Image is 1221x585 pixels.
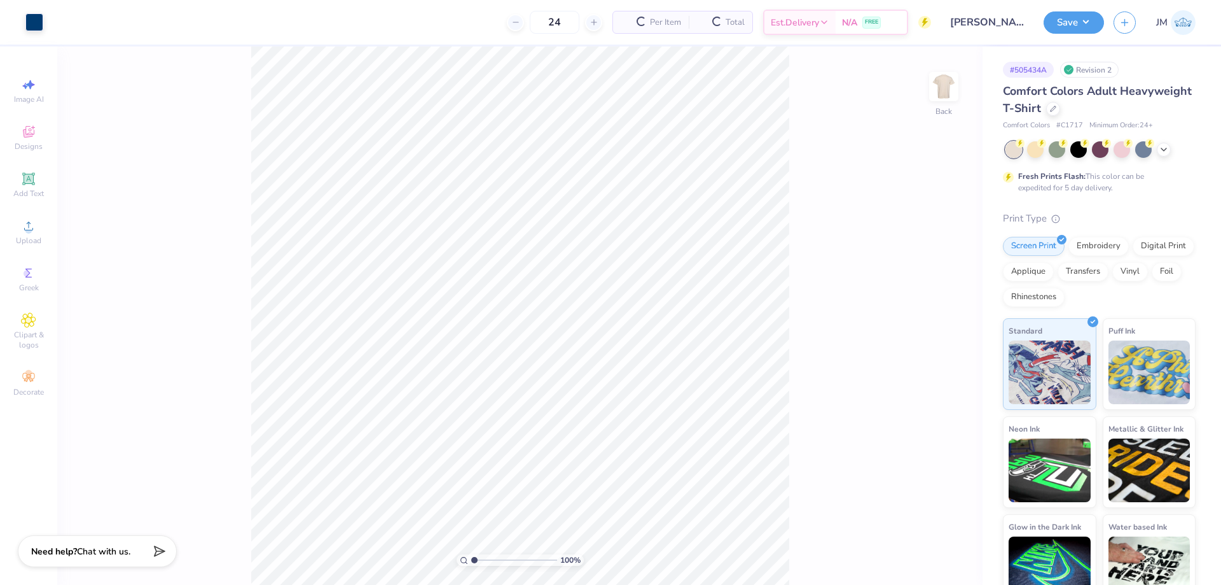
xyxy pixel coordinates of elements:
strong: Fresh Prints Flash: [1018,171,1086,181]
span: Neon Ink [1009,422,1040,435]
span: Clipart & logos [6,330,51,350]
div: Digital Print [1133,237,1194,256]
span: Water based Ink [1108,520,1167,533]
span: N/A [842,16,857,29]
span: 100 % [560,554,581,566]
span: FREE [865,18,878,27]
a: JM [1156,10,1196,35]
span: Add Text [13,188,44,199]
span: Upload [16,236,41,246]
strong: Need help? [31,546,77,558]
span: Comfort Colors Adult Heavyweight T-Shirt [1003,83,1192,116]
span: Minimum Order: 24 + [1089,120,1153,131]
div: Screen Print [1003,237,1065,256]
span: Chat with us. [77,546,130,558]
span: Metallic & Glitter Ink [1108,422,1183,435]
div: Embroidery [1068,237,1129,256]
input: – – [530,11,579,34]
input: Untitled Design [941,10,1034,35]
div: Foil [1152,262,1182,281]
div: Revision 2 [1060,62,1119,78]
span: Comfort Colors [1003,120,1050,131]
div: This color can be expedited for 5 day delivery. [1018,171,1175,194]
img: Metallic & Glitter Ink [1108,439,1190,502]
img: Puff Ink [1108,341,1190,404]
img: Back [931,74,956,99]
span: Image AI [14,94,44,104]
span: Standard [1009,324,1042,337]
div: Rhinestones [1003,288,1065,307]
img: Joshua Macky Gaerlan [1171,10,1196,35]
span: Puff Ink [1108,324,1135,337]
div: Applique [1003,262,1054,281]
span: # C1717 [1056,120,1083,131]
img: Standard [1009,341,1091,404]
div: Vinyl [1112,262,1148,281]
span: JM [1156,15,1168,30]
span: Per Item [650,16,681,29]
img: Neon Ink [1009,439,1091,502]
button: Save [1044,11,1104,34]
span: Greek [19,283,39,293]
div: Back [935,106,952,117]
div: Transfers [1058,262,1108,281]
span: Est. Delivery [771,16,819,29]
span: Decorate [13,387,44,397]
div: Print Type [1003,211,1196,226]
span: Total [726,16,745,29]
span: Glow in the Dark Ink [1009,520,1081,533]
div: # 505434A [1003,62,1054,78]
span: Designs [15,141,43,152]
